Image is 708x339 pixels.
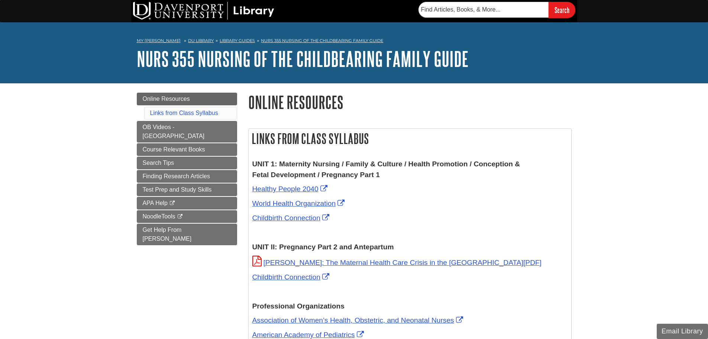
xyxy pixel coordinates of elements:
span: Get Help From [PERSON_NAME] [143,227,192,242]
button: Email Library [657,324,708,339]
a: Finding Research Articles [137,170,237,183]
a: Link opens in new window [252,185,329,193]
input: Find Articles, Books, & More... [418,2,549,17]
strong: UNIT 1: Maternity Nursing / Family & Culture / Health Promotion / Conception & Fetal Development ... [252,160,520,179]
span: APA Help [143,200,168,206]
a: Test Prep and Study Skills [137,183,237,196]
span: Test Prep and Study Skills [143,186,212,193]
a: Course Relevant Books [137,143,237,156]
a: OB Videos - [GEOGRAPHIC_DATA] [137,121,237,143]
a: Link opens in new window [252,214,331,222]
a: Link opens in new window [252,331,366,339]
a: NURS 355 Nursing of the Childbearing Family Guide [137,47,469,70]
a: Library Guides [220,38,255,43]
a: My [PERSON_NAME] [137,38,181,44]
a: APA Help [137,197,237,210]
a: NoodleTools [137,210,237,223]
a: Link opens in new window [252,316,465,324]
nav: breadcrumb [137,36,572,48]
a: DU Library [188,38,214,43]
strong: UNIT II: Pregnancy Part 2 and Antepartum [252,243,394,251]
div: Guide Page Menu [137,93,237,245]
a: Links from Class Syllabus [150,110,218,116]
a: Get Help From [PERSON_NAME] [137,224,237,245]
form: Searches DU Library's articles, books, and more [418,2,575,18]
h1: Online Resources [248,93,572,112]
span: Finding Research Articles [143,173,210,179]
i: This link opens in a new window [177,214,183,219]
a: NURS 355 Nursing of the Childbearing Family Guide [261,38,383,43]
span: Course Relevant Books [143,146,205,153]
a: Search Tips [137,157,237,169]
a: Online Resources [137,93,237,105]
i: This link opens in a new window [169,201,175,206]
a: Link opens in new window [252,199,347,207]
span: OB Videos - [GEOGRAPHIC_DATA] [143,124,205,139]
a: Link opens in new window [252,259,542,266]
a: Link opens in new window [252,273,331,281]
h2: Links from Class Syllabus [249,129,571,148]
strong: Professional Organizations [252,302,345,310]
span: Search Tips [143,160,174,166]
span: Online Resources [143,96,190,102]
span: NoodleTools [143,213,175,220]
input: Search [549,2,575,18]
img: DU Library [133,2,274,20]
